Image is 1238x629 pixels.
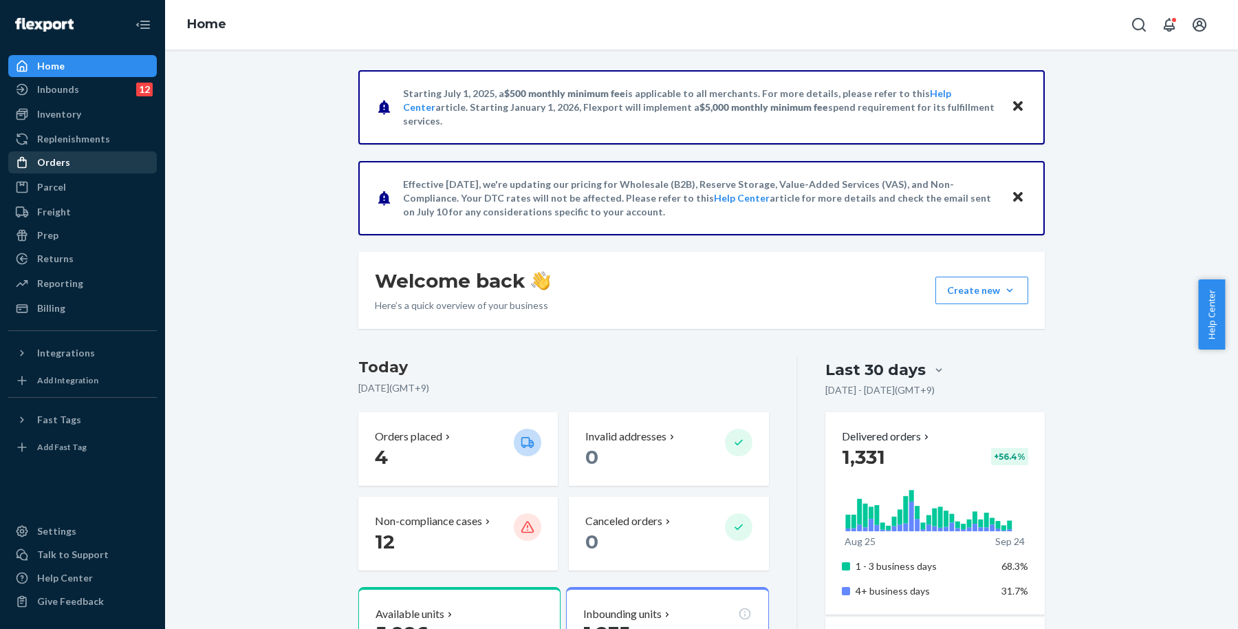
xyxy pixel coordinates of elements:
p: 4+ business days [856,584,991,598]
div: Inventory [37,107,81,121]
button: Non-compliance cases 12 [358,497,558,571]
button: Open Search Box [1125,11,1153,39]
p: Inbounding units [583,606,662,622]
button: Orders placed 4 [358,412,558,486]
button: Delivered orders [842,429,932,445]
img: Flexport logo [15,18,74,32]
p: Aug 25 [845,535,876,548]
div: Add Integration [37,374,98,386]
span: 0 [585,530,598,553]
button: Create new [935,277,1028,304]
button: Close [1009,97,1027,117]
a: Freight [8,201,157,223]
div: Orders [37,156,70,169]
a: Reporting [8,273,157,295]
p: Effective [DATE], we're updating our pricing for Wholesale (B2B), Reserve Storage, Value-Added Se... [403,178,998,219]
p: [DATE] - [DATE] ( GMT+9 ) [825,383,935,397]
a: Returns [8,248,157,270]
button: Fast Tags [8,409,157,431]
div: Home [37,59,65,73]
a: Home [8,55,157,77]
div: Give Feedback [37,595,104,608]
p: 1 - 3 business days [856,559,991,573]
a: Parcel [8,176,157,198]
a: Talk to Support [8,544,157,566]
span: 0 [585,445,598,469]
button: Open account menu [1186,11,1213,39]
p: Non-compliance cases [375,513,482,529]
button: Canceled orders 0 [569,497,768,571]
img: hand-wave emoji [531,271,550,290]
button: Close Navigation [129,11,157,39]
div: Inbounds [37,83,79,96]
span: $500 monthly minimum fee [504,87,625,99]
div: Reporting [37,277,83,290]
a: Help Center [8,567,157,589]
span: 12 [375,530,395,553]
span: 31.7% [1001,585,1028,597]
div: 12 [136,83,153,96]
div: Fast Tags [37,413,81,427]
p: [DATE] ( GMT+9 ) [358,381,769,395]
a: Orders [8,151,157,173]
div: Integrations [37,346,95,360]
p: Canceled orders [585,513,662,529]
p: Orders placed [375,429,442,445]
h1: Welcome back [375,268,550,293]
a: Help Center [714,192,770,204]
div: Prep [37,228,58,242]
button: Help Center [1198,279,1225,350]
a: Add Integration [8,370,157,392]
a: Settings [8,520,157,542]
button: Give Feedback [8,590,157,612]
span: 68.3% [1001,560,1028,572]
div: Parcel [37,180,66,194]
a: Replenishments [8,128,157,150]
span: 4 [375,445,388,469]
div: Add Fast Tag [37,441,87,453]
a: Inventory [8,103,157,125]
a: Home [187,17,226,32]
div: + 56.4 % [991,448,1028,465]
button: Integrations [8,342,157,364]
div: Help Center [37,571,93,585]
a: Inbounds12 [8,78,157,100]
div: Settings [37,524,76,538]
a: Prep [8,224,157,246]
div: Billing [37,301,65,315]
button: Invalid addresses 0 [569,412,768,486]
a: Billing [8,297,157,319]
p: Starting July 1, 2025, a is applicable to all merchants. For more details, please refer to this a... [403,87,998,128]
p: Invalid addresses [585,429,666,445]
div: Talk to Support [37,548,109,562]
ol: breadcrumbs [176,5,237,45]
h3: Today [358,356,769,379]
span: 1,331 [842,445,885,469]
p: Available units [376,606,444,622]
p: Sep 24 [995,535,1025,548]
div: Freight [37,205,71,219]
button: Open notifications [1155,11,1183,39]
p: Here’s a quick overview of your business [375,299,550,312]
div: Replenishments [37,132,110,146]
a: Add Fast Tag [8,436,157,458]
button: Close [1009,188,1027,208]
div: Returns [37,252,74,266]
div: Last 30 days [825,359,926,381]
span: $5,000 monthly minimum fee [699,101,828,113]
